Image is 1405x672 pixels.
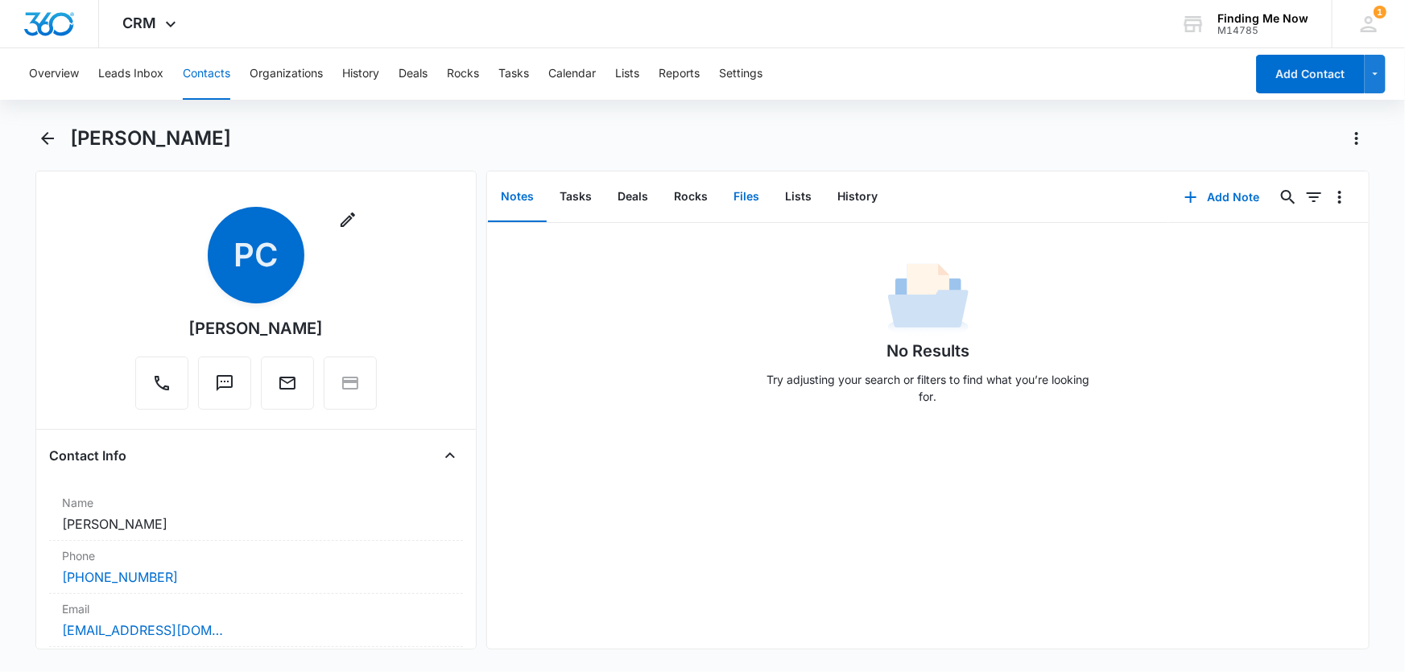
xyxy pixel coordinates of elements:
[1275,184,1301,210] button: Search...
[62,494,451,511] label: Name
[123,14,157,31] span: CRM
[62,620,223,640] a: [EMAIL_ADDRESS][DOMAIN_NAME]
[719,48,762,100] button: Settings
[1344,126,1370,151] button: Actions
[70,126,231,150] h1: [PERSON_NAME]
[208,207,304,303] span: PC
[342,48,379,100] button: History
[547,172,605,222] button: Tasks
[250,48,323,100] button: Organizations
[886,339,969,363] h1: No Results
[62,567,178,587] a: [PHONE_NUMBER]
[1374,6,1386,19] span: 1
[1374,6,1386,19] div: notifications count
[188,316,323,340] div: [PERSON_NAME]
[659,48,700,100] button: Reports
[62,600,451,617] label: Email
[548,48,596,100] button: Calendar
[135,381,188,395] a: Call
[98,48,163,100] button: Leads Inbox
[447,48,479,100] button: Rocks
[437,443,463,468] button: Close
[261,381,314,395] a: Email
[605,172,661,222] button: Deals
[399,48,428,100] button: Deals
[261,357,314,410] button: Email
[35,126,60,151] button: Back
[29,48,79,100] button: Overview
[772,172,824,222] button: Lists
[498,48,529,100] button: Tasks
[49,541,464,594] div: Phone[PHONE_NUMBER]
[888,258,969,339] img: No Data
[1168,178,1275,216] button: Add Note
[49,594,464,647] div: Email[EMAIL_ADDRESS][DOMAIN_NAME]
[49,446,126,465] h4: Contact Info
[183,48,230,100] button: Contacts
[1217,12,1308,25] div: account name
[759,371,1097,405] p: Try adjusting your search or filters to find what you’re looking for.
[1301,184,1327,210] button: Filters
[1217,25,1308,36] div: account id
[1256,55,1365,93] button: Add Contact
[615,48,639,100] button: Lists
[62,514,451,534] dd: [PERSON_NAME]
[824,172,891,222] button: History
[198,381,251,395] a: Text
[488,172,547,222] button: Notes
[135,357,188,410] button: Call
[1327,184,1353,210] button: Overflow Menu
[721,172,772,222] button: Files
[661,172,721,222] button: Rocks
[49,488,464,541] div: Name[PERSON_NAME]
[62,547,451,564] label: Phone
[198,357,251,410] button: Text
